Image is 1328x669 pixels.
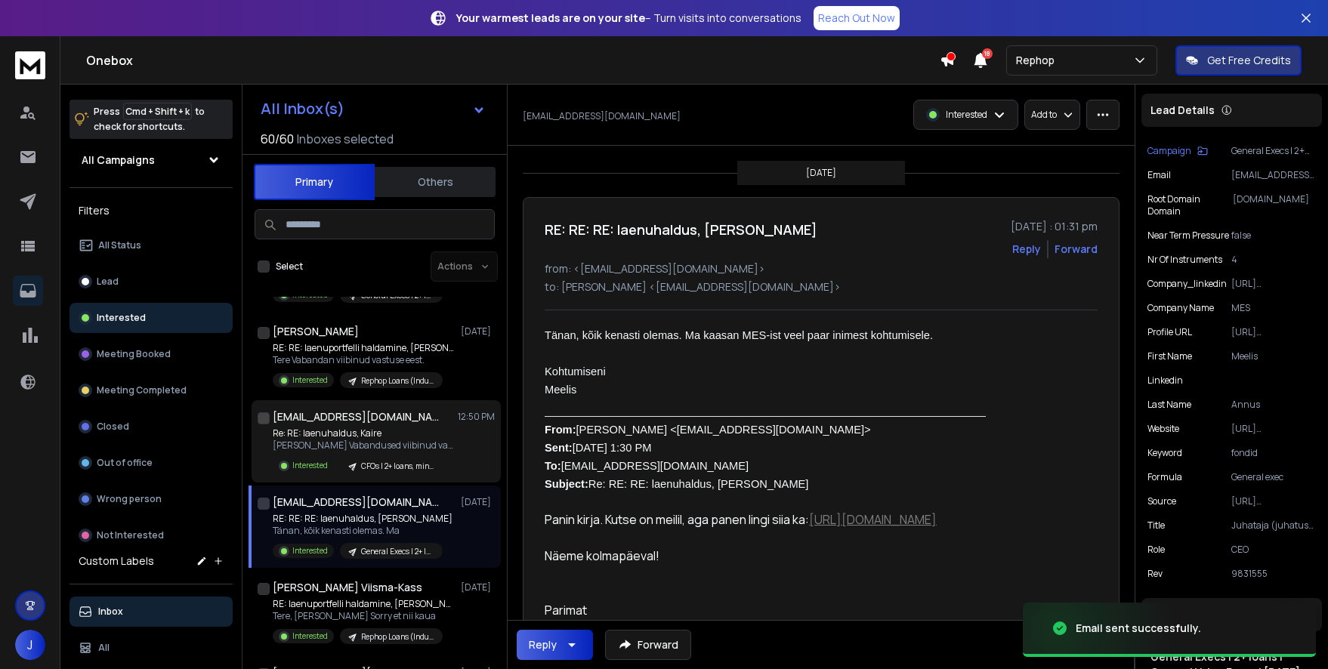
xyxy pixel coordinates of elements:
h3: Custom Labels [79,553,154,569]
a: [URL][DOMAIN_NAME] [809,511,937,528]
p: Lead Details [1150,103,1215,118]
button: Reply [1012,242,1041,257]
b: To: [545,460,561,472]
button: Inbox [69,597,233,627]
div: Email sent successfully. [1076,621,1201,636]
p: Lead [97,276,119,288]
p: Interested [292,630,328,642]
p: Rev [1147,568,1163,580]
span: From: [545,424,576,436]
div: Reply [529,637,557,652]
h1: All Campaigns [82,153,155,168]
p: RE: RE: RE: laenuhaldus, [PERSON_NAME] [273,513,452,525]
p: [PERSON_NAME] Vabandused viibinud vastuse pärast! Mul [273,439,454,452]
img: logo [15,51,45,79]
p: Source [1147,495,1176,507]
p: Closed [97,421,129,433]
h1: [EMAIL_ADDRESS][DOMAIN_NAME] [273,409,439,424]
p: Panin kirja. Kutse on meilil, aga panen lingi siia ka: [545,510,986,529]
span: Cmd + Shift + k [123,103,192,120]
p: Rephop Loans (Industry test) | Save Money + Reduce Risk | Manufacturing 250k+ rev | 1contact | [D... [361,375,434,387]
p: 12:50 PM [458,411,495,423]
h1: [PERSON_NAME] Viisma-Kass [273,580,422,595]
h1: All Inbox(s) [261,101,344,116]
button: All Inbox(s) [249,94,498,124]
button: Lead [69,267,233,297]
p: Interested [292,375,328,386]
button: Out of office [69,448,233,478]
p: Meeting Completed [97,384,187,396]
p: First Name [1147,350,1192,362]
p: Interested [292,460,328,471]
p: [URL][DOMAIN_NAME] [1231,423,1316,435]
p: fondid [1231,447,1316,459]
button: Not Interested [69,520,233,550]
span: Kohtumiseni [545,365,606,378]
strong: Your warmest leads are on your site [456,11,645,25]
p: [DATE] [461,325,495,338]
span: Meelis [545,384,576,396]
p: Email [1147,169,1171,181]
p: Parimat [545,601,986,619]
p: Tere, [PERSON_NAME] Sorry et nii kaua [273,610,454,622]
p: company_linkedin [1147,278,1227,290]
p: Interested [97,312,146,324]
p: false [1231,230,1316,242]
button: Meeting Booked [69,339,233,369]
h1: Onebox [86,51,940,69]
h1: RE: RE: RE: laenuhaldus, [PERSON_NAME] [545,219,817,240]
p: Get Free Credits [1207,53,1291,68]
button: J [15,630,45,660]
p: Rephop Loans (Industry test) | Save Money + Reduce Risk | Manufacturing 250k+ rev | 1contact | [D... [361,631,434,643]
p: Company Name [1147,302,1214,314]
p: Meelis [1231,350,1316,362]
p: Näeme kolmapäeval! [545,547,986,565]
p: Rephop [1016,53,1061,68]
button: Forward [605,630,691,660]
p: Annus [1231,399,1316,411]
p: Interested [946,109,987,121]
p: linkedin [1147,375,1183,387]
button: Meeting Completed [69,375,233,405]
p: Keyword [1147,447,1182,459]
button: Reply [517,630,593,660]
p: [DOMAIN_NAME] [1233,193,1316,217]
p: [URL][DOMAIN_NAME] [1231,326,1316,338]
p: Near Term Pressure [1147,230,1229,242]
p: Reach Out Now [818,11,895,26]
button: All Campaigns [69,145,233,175]
button: Primary [254,164,375,200]
p: Tere Vabandan viibinud vastuse eest. [273,354,454,366]
p: Press to check for shortcuts. [94,104,205,134]
p: General Execs | 2+ loans | General Value Props | [DATE] [1231,145,1316,157]
p: CFOs | 2+ loans, min 40% maturity [DATE] | All value props | 1contact | [DATE] [361,461,434,472]
span: [PERSON_NAME] <[EMAIL_ADDRESS][DOMAIN_NAME]> [DATE] 1:30 PM [EMAIL_ADDRESS][DOMAIN_NAME] Re: RE: ... [545,424,871,490]
p: Juhataja (juhatuse liige) [1231,519,1316,532]
p: RE: RE: laenuportfelli haldamine, [PERSON_NAME] [273,342,454,354]
p: General Execs | 2+ loans | General Value Props | [DATE] [361,546,434,557]
div: Forward [1055,242,1098,257]
p: Meeting Booked [97,348,171,360]
button: Campaign [1147,145,1208,157]
button: Others [375,165,496,199]
b: Subject: [545,478,588,490]
button: All Status [69,230,233,261]
p: to: [PERSON_NAME] <[EMAIL_ADDRESS][DOMAIN_NAME]> [545,279,1098,294]
b: Sent: [545,442,573,454]
h3: Filters [69,200,233,221]
p: Wrong person [97,493,162,505]
p: All [98,642,110,654]
button: Interested [69,303,233,333]
button: Closed [69,412,233,442]
p: [DATE] [461,581,495,593]
p: Add to [1031,109,1057,121]
p: Root Domain Domain [1147,193,1233,217]
p: Interested [292,545,328,556]
span: 18 [982,48,993,59]
p: [DATE] : 01:31 pm [1011,219,1098,234]
h1: [PERSON_NAME] [273,324,359,339]
p: All Status [98,239,141,251]
p: 4 [1231,254,1316,266]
